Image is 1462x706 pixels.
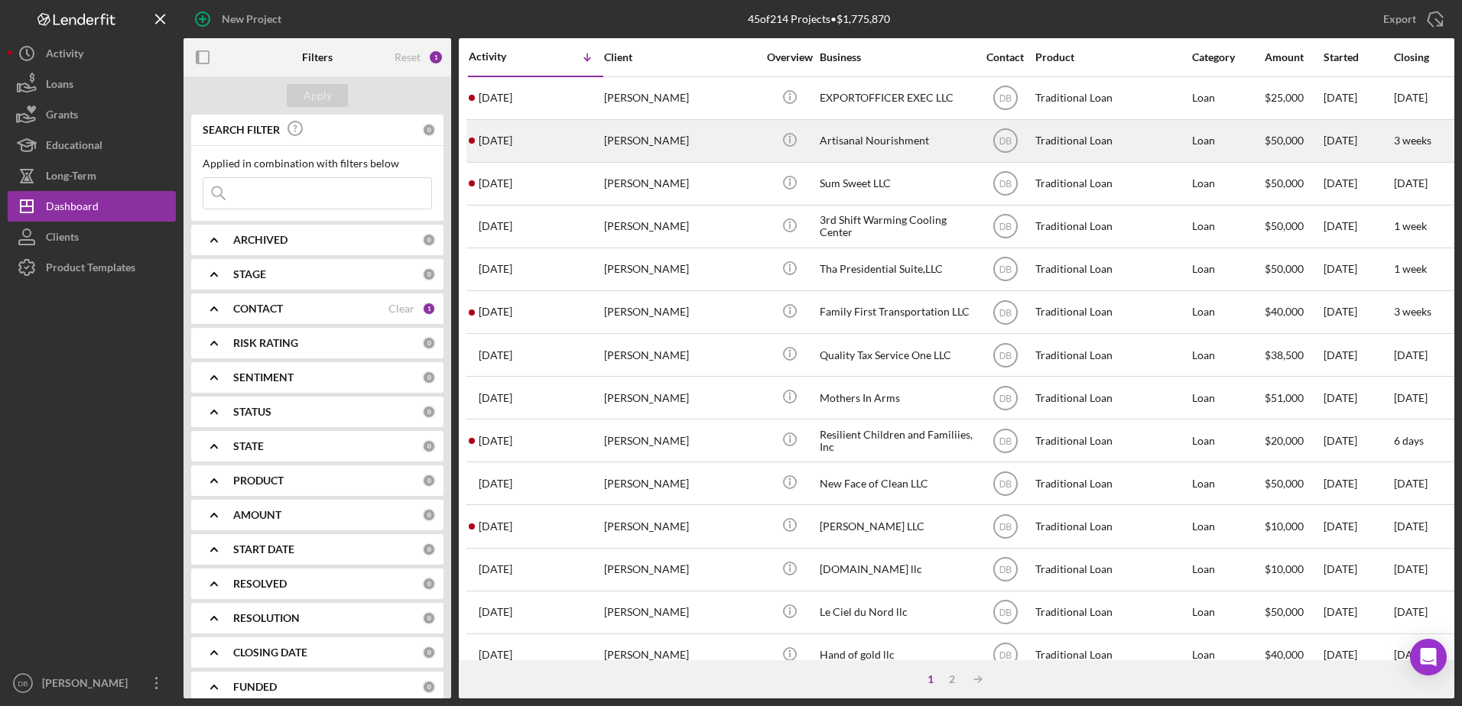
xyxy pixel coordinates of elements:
div: 1 [422,302,436,316]
div: Loan [1192,463,1263,504]
button: Export [1368,4,1454,34]
div: Reset [395,51,421,63]
div: Product [1035,51,1188,63]
text: DB [999,264,1012,275]
div: [DATE] [1324,164,1392,204]
div: Loan [1192,549,1263,590]
a: Long-Term [8,160,176,191]
div: [PERSON_NAME] [604,420,757,461]
text: DB [999,136,1012,147]
text: DB [999,436,1012,446]
div: Quality Tax Service One LLC [820,335,973,375]
div: [PERSON_NAME] [604,206,757,247]
time: 2025-07-30 02:30 [479,306,512,318]
time: 2025-08-11 18:15 [479,134,512,147]
time: 3 weeks [1394,134,1431,147]
div: $38,500 [1265,335,1322,375]
b: RESOLUTION [233,612,300,624]
button: New Project [184,4,297,34]
div: Loan [1192,377,1263,418]
time: [DATE] [1394,562,1428,575]
div: Traditional Loan [1035,206,1188,247]
div: Client [604,51,757,63]
div: Traditional Loan [1035,592,1188,633]
div: [PERSON_NAME] [604,121,757,161]
div: 2 [941,673,963,685]
div: Loan [1192,78,1263,118]
a: Activity [8,38,176,69]
div: [PERSON_NAME] [604,635,757,675]
a: Loans [8,69,176,99]
div: Apply [304,84,332,107]
div: Traditional Loan [1035,506,1188,546]
text: DB [999,650,1012,661]
div: $50,000 [1265,121,1322,161]
div: Long-Term [46,160,96,195]
div: Amount [1265,51,1322,63]
b: PRODUCT [233,474,284,487]
a: Dashboard [8,191,176,222]
time: 2025-07-28 15:18 [479,349,512,361]
div: New Face of Clean LLC [820,463,973,504]
time: [DATE] [1394,391,1428,404]
div: 0 [422,680,436,694]
time: 2025-07-21 18:19 [479,435,512,447]
div: Traditional Loan [1035,377,1188,418]
div: 0 [422,233,436,247]
a: Product Templates [8,252,176,283]
b: CLOSING DATE [233,646,307,659]
div: 0 [422,542,436,556]
text: DB [999,478,1012,489]
div: Clear [388,303,414,315]
div: [PERSON_NAME] [38,668,138,702]
b: Filters [302,51,333,63]
div: Traditional Loan [1035,121,1188,161]
div: Traditional Loan [1035,549,1188,590]
div: Clients [46,222,79,256]
time: 3 weeks [1394,305,1431,318]
div: Traditional Loan [1035,164,1188,204]
div: Mothers In Arms [820,377,973,418]
div: [PERSON_NAME] [604,78,757,118]
div: [PERSON_NAME] [604,335,757,375]
div: Loan [1192,292,1263,332]
div: $50,000 [1265,592,1322,633]
div: [DATE] [1324,506,1392,546]
time: 1 week [1394,262,1427,275]
div: Started [1324,51,1392,63]
b: STAGE [233,268,266,280]
time: 2025-07-16 19:30 [479,478,512,490]
div: [DATE] [1324,249,1392,290]
time: [DATE] [1394,605,1428,618]
button: Clients [8,222,176,252]
time: 2025-07-10 18:22 [479,563,512,575]
div: 0 [422,405,436,419]
time: 1 week [1394,219,1427,232]
text: DB [999,350,1012,361]
div: 0 [422,577,436,591]
button: DB[PERSON_NAME] [8,668,176,698]
div: $40,000 [1265,635,1322,675]
div: Traditional Loan [1035,78,1188,118]
div: [DATE] [1324,206,1392,247]
time: 2025-08-01 15:32 [479,263,512,275]
div: Product Templates [46,252,135,287]
a: Grants [8,99,176,130]
div: [DATE] [1324,635,1392,675]
div: 3rd Shift Warming Cooling Center [820,206,973,247]
div: $25,000 [1265,78,1322,118]
div: Family First Transportation LLC [820,292,973,332]
div: Loan [1192,635,1263,675]
time: [DATE] [1394,176,1428,189]
text: DB [18,679,28,688]
time: 2025-07-08 16:13 [479,606,512,618]
time: 2025-08-07 20:11 [479,177,512,189]
div: $50,000 [1265,206,1322,247]
div: [PERSON_NAME] [604,249,757,290]
div: [DATE] [1324,592,1392,633]
div: EXPORTOFFICER EXEC LLC [820,78,973,118]
div: Le Ciel du Nord llc [820,592,973,633]
text: DB [999,93,1012,104]
b: RESOLVED [233,578,287,590]
div: [DATE] [1324,420,1392,461]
